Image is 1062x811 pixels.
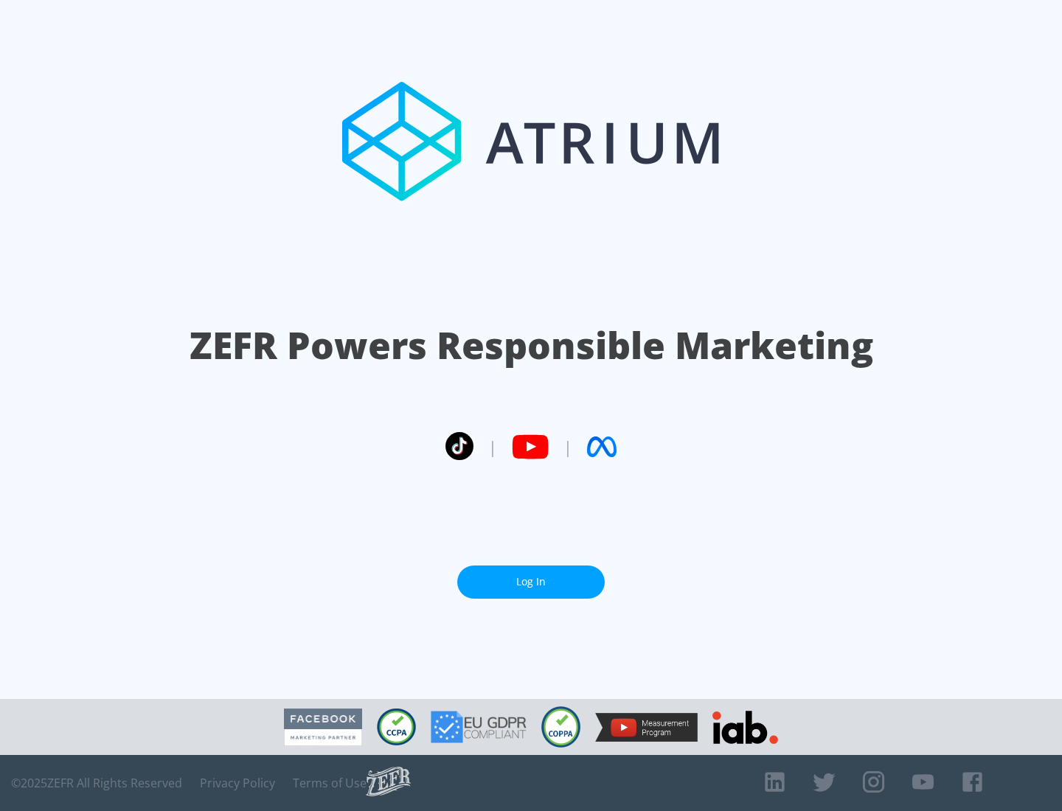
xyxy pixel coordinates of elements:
h1: ZEFR Powers Responsible Marketing [190,320,873,371]
span: | [488,436,497,458]
a: Terms of Use [293,776,367,790]
img: COPPA Compliant [541,706,580,748]
span: | [563,436,572,458]
img: GDPR Compliant [431,711,527,743]
img: IAB [712,711,778,744]
span: © 2025 ZEFR All Rights Reserved [11,776,182,790]
a: Log In [457,565,605,599]
img: Facebook Marketing Partner [284,709,362,746]
a: Privacy Policy [200,776,275,790]
img: CCPA Compliant [377,709,416,745]
img: YouTube Measurement Program [595,713,698,742]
